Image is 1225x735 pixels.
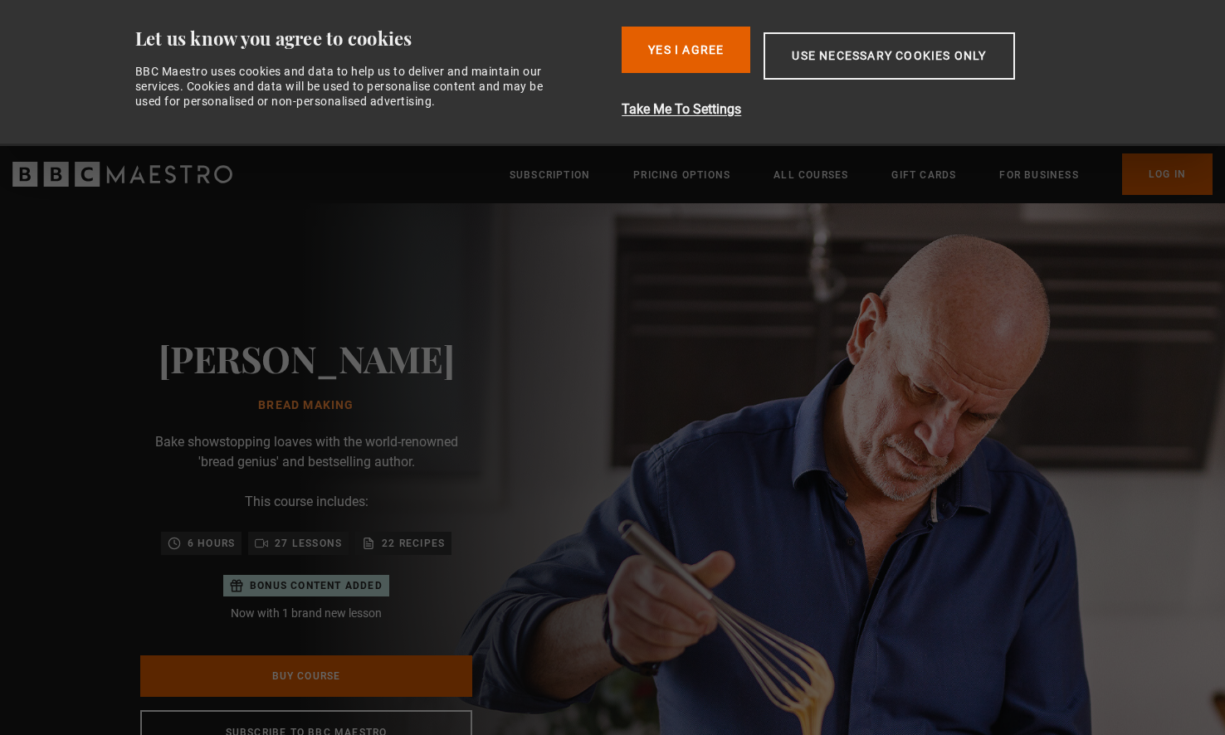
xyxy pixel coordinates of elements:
a: Gift Cards [891,167,956,183]
a: Log In [1122,153,1213,195]
p: 6 hours [188,535,235,552]
p: Bake showstopping loaves with the world-renowned 'bread genius' and bestselling author. [140,432,472,472]
h1: Bread Making [159,399,455,412]
button: Take Me To Settings [622,100,1102,119]
nav: Primary [510,153,1213,195]
div: BBC Maestro uses cookies and data to help us to deliver and maintain our services. Cookies and da... [135,64,562,110]
p: 22 recipes [382,535,445,552]
h2: [PERSON_NAME] [159,337,455,379]
p: Bonus content added [250,578,383,593]
a: Subscription [510,167,590,183]
a: For business [999,167,1078,183]
a: Pricing Options [633,167,730,183]
a: All Courses [774,167,848,183]
button: Yes I Agree [622,27,750,73]
a: Buy Course [140,655,472,697]
p: This course includes: [245,492,368,512]
svg: BBC Maestro [12,162,232,187]
p: 27 lessons [275,535,342,552]
p: Now with 1 brand new lesson [223,605,389,622]
button: Use necessary cookies only [764,32,1014,80]
div: Let us know you agree to cookies [135,27,609,51]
